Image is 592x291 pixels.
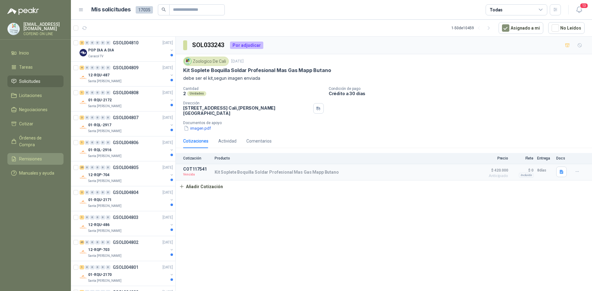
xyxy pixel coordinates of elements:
[85,215,89,220] div: 0
[88,122,111,128] p: 01-RQL-2917
[95,190,100,195] div: 0
[7,104,64,115] a: Negociaciones
[19,78,40,85] span: Solicitudes
[8,23,19,35] img: Company Logo
[85,190,89,195] div: 0
[19,106,47,113] span: Negociaciones
[88,154,121,159] p: Santa [PERSON_NAME]
[106,240,110,245] div: 0
[162,7,166,12] span: search
[90,140,95,145] div: 0
[573,4,585,15] button: 13
[113,140,138,145] p: GSOL004806
[101,91,105,95] div: 0
[101,190,105,195] div: 0
[85,115,89,120] div: 0
[162,265,173,270] p: [DATE]
[218,138,236,144] div: Actividad
[80,189,174,208] a: 2 0 0 0 0 0 GSOL004804[DATE] Company Logo01-RQU-2171Santa [PERSON_NAME]
[80,124,87,131] img: Company Logo
[548,22,585,34] button: No Leídos
[215,156,474,160] p: Producto
[80,41,84,45] div: 2
[80,190,84,195] div: 2
[246,138,272,144] div: Comentarios
[490,6,503,13] div: Todas
[80,249,87,256] img: Company Logo
[106,190,110,195] div: 0
[88,129,121,134] p: Santa [PERSON_NAME]
[162,90,173,96] p: [DATE]
[85,91,89,95] div: 0
[329,91,590,96] p: Crédito a 30 días
[183,121,590,125] p: Documentos de apoyo
[88,147,111,153] p: 01-RQL-2916
[85,41,89,45] div: 0
[90,165,95,170] div: 0
[80,165,84,170] div: 25
[90,215,95,220] div: 0
[80,99,87,106] img: Company Logo
[19,170,54,176] span: Manuales y ayuda
[162,215,173,220] p: [DATE]
[7,47,64,59] a: Inicio
[85,240,89,245] div: 0
[80,89,174,109] a: 1 0 0 0 0 0 GSOL004808[DATE] Company Logo01-RQU-2172Santa [PERSON_NAME]
[88,204,121,208] p: Santa [PERSON_NAME]
[162,240,173,245] p: [DATE]
[95,265,100,269] div: 0
[580,3,588,9] span: 13
[136,6,153,14] span: 17035
[183,75,585,82] p: debe ser el kit,segun imagen enviada
[106,91,110,95] div: 0
[106,66,110,70] div: 0
[7,90,64,101] a: Licitaciones
[183,167,211,172] p: COT117541
[183,156,211,160] p: Cotización
[80,164,174,184] a: 25 0 0 0 0 0 GSOL004805[DATE] Company Logo12-RQP-704Santa [PERSON_NAME]
[88,247,109,253] p: 12-RQP-703
[80,214,174,233] a: 1 0 0 0 0 0 GSOL004803[DATE] Company Logo12-RQU-486Santa [PERSON_NAME]
[85,165,89,170] div: 0
[88,72,109,78] p: 12-RQU-487
[90,265,95,269] div: 0
[113,165,138,170] p: GSOL004805
[162,115,173,121] p: [DATE]
[80,224,87,231] img: Company Logo
[19,135,58,148] span: Órdenes de Compra
[183,101,311,105] p: Dirección
[113,240,138,245] p: GSOL004802
[95,66,100,70] div: 0
[19,156,42,162] span: Remisiones
[113,115,138,120] p: GSOL004807
[7,167,64,179] a: Manuales y ayuda
[88,79,121,84] p: Santa [PERSON_NAME]
[95,91,100,95] div: 0
[162,140,173,146] p: [DATE]
[101,66,105,70] div: 0
[113,215,138,220] p: GSOL004803
[183,87,324,91] p: Cantidad
[7,61,64,73] a: Tareas
[106,41,110,45] div: 0
[95,165,100,170] div: 0
[95,41,100,45] div: 0
[106,265,110,269] div: 0
[183,57,229,66] div: Zoologico De Cali
[215,170,339,175] p: Kit Soplete Boquilla Soldar Profesional Mas Gas Mapp Butano
[101,115,105,120] div: 0
[88,47,114,53] p: POP DIA A DIA
[537,167,553,174] p: 8 días
[23,22,64,31] p: [EMAIL_ADDRESS][DOMAIN_NAME]
[192,40,225,50] h3: SOL033243
[80,115,84,120] div: 2
[80,64,174,84] a: 4 0 0 0 0 0 GSOL004809[DATE] Company Logo12-RQU-487Santa [PERSON_NAME]
[19,64,33,71] span: Tareas
[88,172,109,178] p: 12-RQP-704
[80,74,87,81] img: Company Logo
[477,167,508,174] span: $ 420.000
[80,215,84,220] div: 1
[183,105,311,116] p: [STREET_ADDRESS] Cali , [PERSON_NAME][GEOGRAPHIC_DATA]
[90,41,95,45] div: 0
[231,59,244,64] p: [DATE]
